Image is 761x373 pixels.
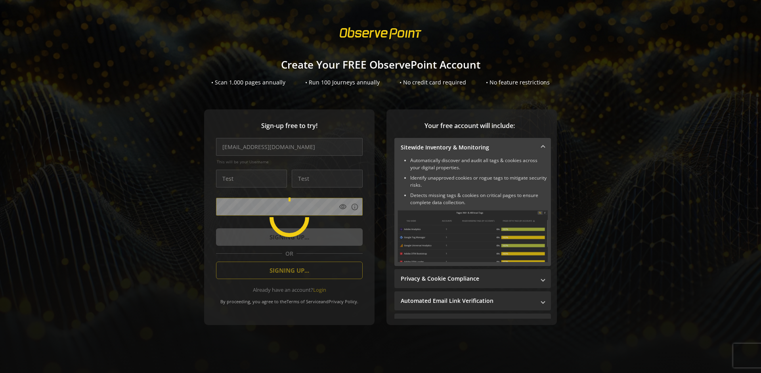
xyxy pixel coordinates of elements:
div: • Run 100 Journeys annually [305,78,380,86]
div: • Scan 1,000 pages annually [211,78,285,86]
img: Sitewide Inventory & Monitoring [398,210,548,262]
div: • No feature restrictions [486,78,550,86]
mat-panel-title: Automated Email Link Verification [401,297,535,305]
mat-expansion-panel-header: Privacy & Cookie Compliance [394,269,551,288]
mat-panel-title: Sitewide Inventory & Monitoring [401,143,535,151]
mat-expansion-panel-header: Automated Email Link Verification [394,291,551,310]
mat-expansion-panel-header: Sitewide Inventory & Monitoring [394,138,551,157]
li: Identify unapproved cookies or rogue tags to mitigate security risks. [410,174,548,189]
div: By proceeding, you agree to the and . [216,293,363,304]
li: Detects missing tags & cookies on critical pages to ensure complete data collection. [410,192,548,206]
div: • No credit card required [400,78,466,86]
div: Sitewide Inventory & Monitoring [394,157,551,266]
a: Privacy Policy [329,298,357,304]
mat-expansion-panel-header: Performance Monitoring with Web Vitals [394,314,551,333]
li: Automatically discover and audit all tags & cookies across your digital properties. [410,157,548,171]
span: Sign-up free to try! [216,121,363,130]
a: Terms of Service [287,298,321,304]
span: Your free account will include: [394,121,545,130]
mat-panel-title: Privacy & Cookie Compliance [401,275,535,283]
